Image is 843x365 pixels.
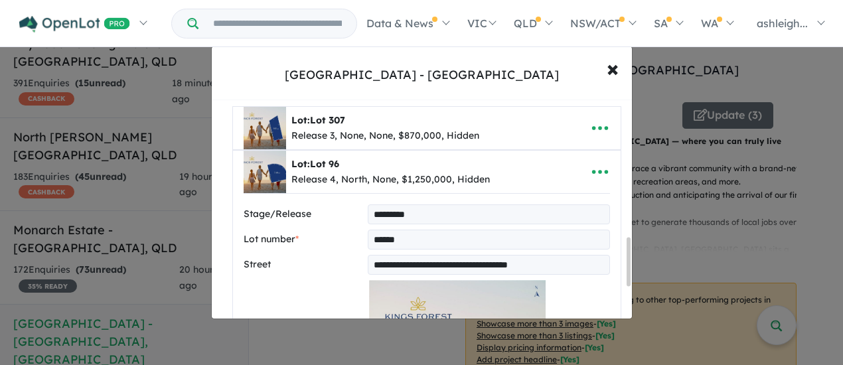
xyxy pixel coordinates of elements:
[310,114,345,126] span: Lot 307
[285,66,559,84] div: [GEOGRAPHIC_DATA] - [GEOGRAPHIC_DATA]
[244,206,362,222] label: Stage/Release
[244,107,286,149] img: Kings%20Forest%20Estate%20-%20Kings%20Forest%20-%20Lot%20Lot%20307___1751514965.jpg
[244,232,362,248] label: Lot number
[201,9,354,38] input: Try estate name, suburb, builder or developer
[291,172,490,188] div: Release 4, North, None, $1,250,000, Hidden
[244,151,286,193] img: Kings%20Forest%20Estate%20-%20Kings%20Forest%20-%20Lot%20Lot%2096___1751515977.jpg
[244,257,362,273] label: Street
[291,114,345,126] b: Lot:
[757,17,808,30] span: ashleigh...
[310,158,339,170] span: Lot 96
[291,128,479,144] div: Release 3, None, None, $870,000, Hidden
[291,158,339,170] b: Lot:
[19,16,130,33] img: Openlot PRO Logo White
[607,54,619,82] span: ×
